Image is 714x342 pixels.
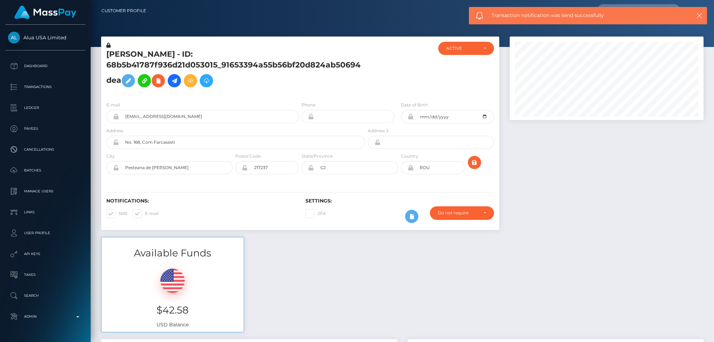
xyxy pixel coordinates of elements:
[106,198,295,204] h6: Notifications:
[5,78,85,96] a: Transactions
[106,209,127,218] label: SMS
[302,102,316,108] label: Phone
[5,57,85,75] a: Dashboard
[8,82,83,92] p: Transactions
[401,153,418,159] label: Country
[438,210,478,216] div: Do not require
[438,42,494,55] button: ACTIVE
[5,34,85,41] span: Alua USA Limited
[107,303,238,317] h3: $42.58
[133,209,159,218] label: E-mail
[8,32,20,43] img: Alua USA Limited
[8,186,83,197] p: Manage Users
[5,120,85,137] a: Payees
[446,46,478,51] div: ACTIVE
[8,124,83,134] p: Payees
[160,269,185,293] img: USD.png
[5,266,85,284] a: Taxes
[8,311,83,322] p: Admin
[5,204,85,221] a: Links
[14,6,76,19] img: MassPay Logo
[5,224,85,242] a: User Profile
[5,245,85,263] a: API Keys
[8,249,83,259] p: API Keys
[235,153,261,159] label: Postal Code
[5,287,85,304] a: Search
[5,308,85,325] a: Admin
[8,207,83,217] p: Links
[106,153,115,159] label: City
[168,74,181,87] a: Initiate Payout
[305,209,326,218] label: 2FA
[492,12,677,19] span: Transaction notification was send successfully
[8,270,83,280] p: Taxes
[106,128,123,134] label: Address
[8,144,83,155] p: Cancellations
[8,165,83,176] p: Batches
[305,198,494,204] h6: Settings:
[368,128,388,134] label: Address 2
[106,49,361,91] h5: [PERSON_NAME] - ID: 68b5b41787f936d21d053015_91653394a55b56bf20d824ab50694dea
[106,102,120,108] label: E-mail
[101,260,244,332] div: USD Balance
[5,162,85,179] a: Batches
[597,4,662,17] input: Search...
[401,102,428,108] label: Date of Birth
[5,99,85,117] a: Ledger
[101,3,146,18] a: Customer Profile
[8,61,83,71] p: Dashboard
[8,291,83,301] p: Search
[101,246,244,260] h3: Available Funds
[8,228,83,238] p: User Profile
[5,183,85,200] a: Manage Users
[430,206,494,220] button: Do not require
[5,141,85,158] a: Cancellations
[8,103,83,113] p: Ledger
[302,153,333,159] label: State/Province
